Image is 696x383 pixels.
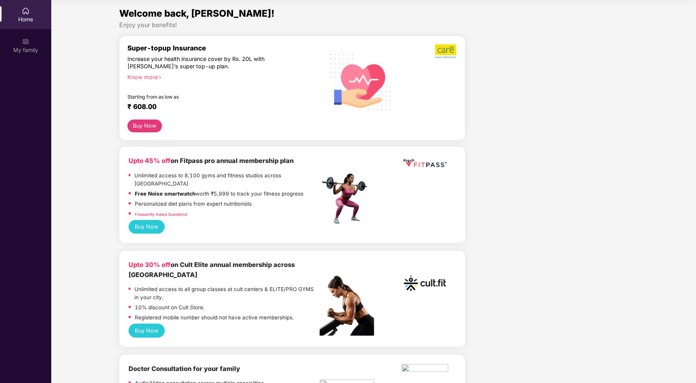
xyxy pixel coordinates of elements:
b: Upto 45% off [129,157,171,165]
button: Buy Now [129,220,165,234]
img: b5dec4f62d2307b9de63beb79f102df3.png [435,44,457,59]
img: svg+xml;base64,PHN2ZyB4bWxucz0iaHR0cDovL3d3dy53My5vcmcvMjAwMC9zdmciIHhtbG5zOnhsaW5rPSJodHRwOi8vd3... [324,44,398,119]
p: Unlimited access to all group classes at cult centers & ELITE/PRO GYMS in your city. [134,285,320,302]
img: fpp.png [320,172,374,226]
div: Know more [127,74,315,79]
b: Doctor Consultation for your family [129,365,240,373]
img: svg+xml;base64,PHN2ZyBpZD0iSG9tZSIgeG1sbnM9Imh0dHA6Ly93d3cudzMub3JnLzIwMDAvc3ZnIiB3aWR0aD0iMjAiIG... [22,7,30,15]
img: fppp.png [402,156,448,170]
img: physica%20-%20Edited.png [402,364,448,374]
button: Buy Now [129,324,165,337]
span: right [158,75,162,80]
b: Upto 30% off [129,261,171,269]
p: 10% discount on Cult Store. [135,303,205,312]
b: on Fitpass pro annual membership plan [129,157,294,165]
p: Unlimited access to 8,100 gyms and fitness studios across [GEOGRAPHIC_DATA] [134,172,320,188]
a: Frequently Asked Questions! [135,212,188,217]
p: Personalized diet plans from expert nutritionists [135,200,252,208]
p: Registered mobile number should not have active memberships. [135,314,294,322]
div: Enjoy your benefits! [119,21,628,29]
div: Starting from as low as [127,94,287,99]
strong: Free Noise smartwatch [135,191,195,197]
button: Buy Now [127,120,162,132]
div: ₹ 608.00 [127,102,312,112]
p: worth ₹5,999 to track your fitness progress [135,190,303,198]
img: svg+xml;base64,PHN2ZyB3aWR0aD0iMjAiIGhlaWdodD0iMjAiIHZpZXdCb3g9IjAgMCAyMCAyMCIgZmlsbD0ibm9uZSIgeG... [22,38,30,45]
img: pc2.png [320,276,374,336]
span: Welcome back, [PERSON_NAME]! [119,8,275,19]
div: Increase your health insurance cover by Rs. 20L with [PERSON_NAME]’s super top-up plan. [127,55,287,70]
img: cult.png [402,260,448,307]
b: on Cult Elite annual membership across [GEOGRAPHIC_DATA] [129,261,295,279]
div: Super-topup Insurance [127,44,320,52]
